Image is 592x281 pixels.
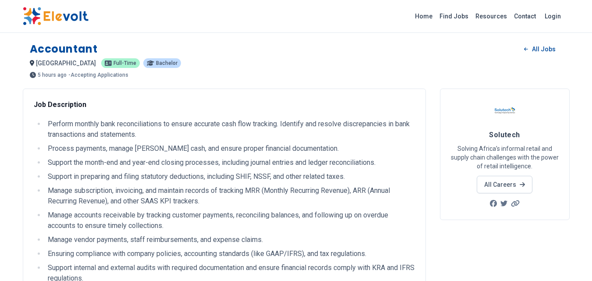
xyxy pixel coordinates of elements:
p: - Accepting Applications [68,72,128,78]
span: Full-time [113,60,136,66]
li: Perform monthly bank reconciliations to ensure accurate cash flow tracking. Identify and resolve ... [45,119,415,140]
li: Support in preparing and filing statutory deductions, including SHIF, NSSF, and other related taxes. [45,171,415,182]
li: Process payments, manage [PERSON_NAME] cash, and ensure proper financial documentation. [45,143,415,154]
img: Solutech [494,100,516,121]
span: 5 hours ago [38,72,67,78]
li: Manage vendor payments, staff reimbursements, and expense claims. [45,235,415,245]
h1: Accountant [30,42,98,56]
span: [GEOGRAPHIC_DATA] [36,60,96,67]
a: Find Jobs [436,9,472,23]
span: Bachelor [156,60,177,66]
strong: Job Description [34,100,86,109]
span: Solutech [489,131,520,139]
a: Resources [472,9,510,23]
a: All Jobs [517,43,562,56]
a: Contact [510,9,539,23]
a: Login [539,7,566,25]
li: Manage subscription, invoicing, and maintain records of tracking MRR (Monthly Recurring Revenue),... [45,185,415,206]
img: Elevolt [23,7,89,25]
li: Ensuring compliance with company policies, accounting standards (like GAAP/IFRS), and tax regulat... [45,249,415,259]
li: Support the month-end and year-end closing processes, including journal entries and ledger reconc... [45,157,415,168]
a: All Careers [477,176,532,193]
li: Manage accounts receivable by tracking customer payments, reconciling balances, and following up ... [45,210,415,231]
a: Home [411,9,436,23]
p: Solving Africa’s informal retail and supply chain challenges with the power of retail intelligence. [451,144,559,171]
